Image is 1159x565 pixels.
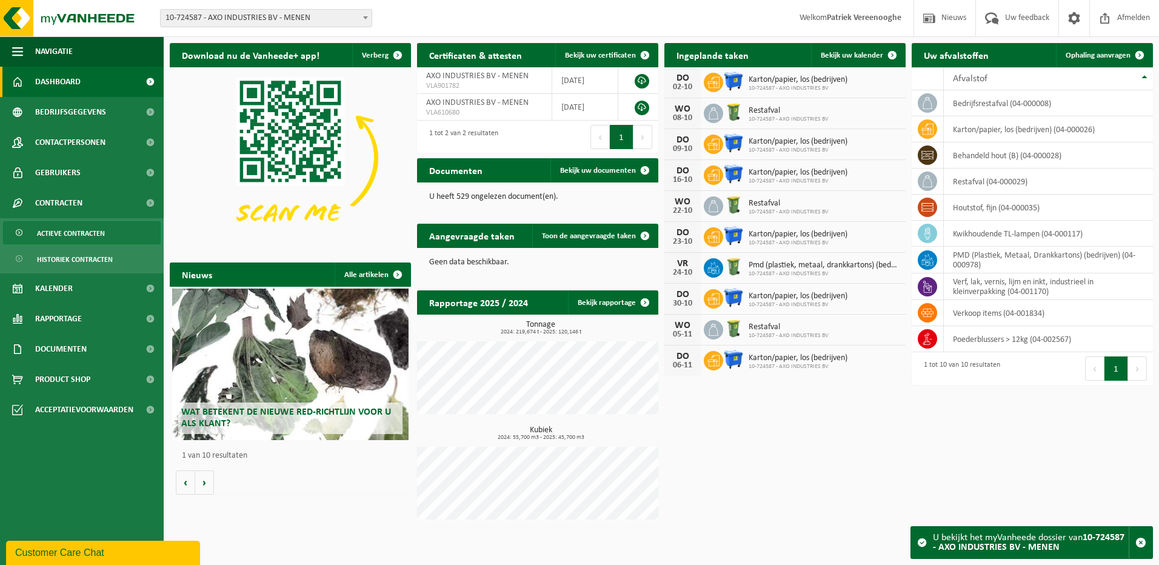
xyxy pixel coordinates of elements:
span: Afvalstof [953,74,987,84]
span: Contactpersonen [35,127,105,158]
span: Product Shop [35,364,90,395]
div: 05-11 [670,330,695,339]
div: WO [670,321,695,330]
span: 10-724587 - AXO INDUSTRIES BV [749,85,847,92]
td: [DATE] [552,67,618,94]
a: Toon de aangevraagde taken [532,224,657,248]
img: WB-0240-HPE-GN-50 [723,195,744,215]
td: bedrijfsrestafval (04-000008) [944,90,1153,116]
span: Restafval [749,199,829,209]
span: 10-724587 - AXO INDUSTRIES BV [749,239,847,247]
strong: Patriek Vereenooghe [827,13,901,22]
td: houtstof, fijn (04-000035) [944,195,1153,221]
h2: Download nu de Vanheede+ app! [170,43,332,67]
span: 10-724587 - AXO INDUSTRIES BV [749,270,900,278]
button: Volgende [195,470,214,495]
a: Alle artikelen [335,262,410,287]
h3: Tonnage [423,321,658,335]
button: 1 [1104,356,1128,381]
div: DO [670,228,695,238]
span: Restafval [749,106,829,116]
span: Dashboard [35,67,81,97]
p: 1 van 10 resultaten [182,452,405,460]
div: 16-10 [670,176,695,184]
span: Karton/papier, los (bedrijven) [749,75,847,85]
button: Next [1128,356,1147,381]
button: 1 [610,125,633,149]
iframe: chat widget [6,538,202,565]
span: 10-724587 - AXO INDUSTRIES BV [749,332,829,339]
div: U bekijkt het myVanheede dossier van [933,527,1129,558]
td: verf, lak, vernis, lijm en inkt, industrieel in kleinverpakking (04-001170) [944,273,1153,300]
span: Verberg [362,52,389,59]
span: Karton/papier, los (bedrijven) [749,292,847,301]
h2: Aangevraagde taken [417,224,527,247]
img: WB-1100-HPE-BE-01 [723,287,744,308]
h2: Ingeplande taken [664,43,761,67]
td: verkoop items (04-001834) [944,300,1153,326]
img: WB-1100-HPE-BE-01 [723,133,744,153]
span: Karton/papier, los (bedrijven) [749,353,847,363]
a: Bekijk uw documenten [550,158,657,182]
span: Acceptatievoorwaarden [35,395,133,425]
span: Kalender [35,273,73,304]
div: DO [670,135,695,145]
span: AXO INDUSTRIES BV - MENEN [426,98,529,107]
div: DO [670,352,695,361]
button: Next [633,125,652,149]
h2: Nieuws [170,262,224,286]
span: Bekijk uw kalender [821,52,883,59]
button: Previous [1085,356,1104,381]
span: 10-724587 - AXO INDUSTRIES BV - MENEN [161,10,372,27]
div: DO [670,73,695,83]
a: Bekijk uw certificaten [555,43,657,67]
span: Pmd (plastiek, metaal, drankkartons) (bedrijven) [749,261,900,270]
div: 1 tot 2 van 2 resultaten [423,124,498,150]
span: 10-724587 - AXO INDUSTRIES BV [749,209,829,216]
img: WB-1100-HPE-BE-01 [723,349,744,370]
h2: Documenten [417,158,495,182]
span: 2024: 219,674 t - 2025: 120,146 t [423,329,658,335]
button: Previous [590,125,610,149]
div: WO [670,104,695,114]
div: WO [670,197,695,207]
h2: Rapportage 2025 / 2024 [417,290,540,314]
div: 06-11 [670,361,695,370]
strong: 10-724587 - AXO INDUSTRIES BV - MENEN [933,533,1124,552]
span: Documenten [35,334,87,364]
a: Wat betekent de nieuwe RED-richtlijn voor u als klant? [172,289,409,440]
div: 08-10 [670,114,695,122]
a: Bekijk uw kalender [811,43,904,67]
span: 10-724587 - AXO INDUSTRIES BV [749,178,847,185]
div: 22-10 [670,207,695,215]
a: Historiek contracten [3,247,161,270]
a: Actieve contracten [3,221,161,244]
p: U heeft 529 ongelezen document(en). [429,193,646,201]
span: Navigatie [35,36,73,67]
span: Historiek contracten [37,248,113,271]
span: Rapportage [35,304,82,334]
div: 02-10 [670,83,695,92]
td: karton/papier, los (bedrijven) (04-000026) [944,116,1153,142]
span: Actieve contracten [37,222,105,245]
img: WB-1100-HPE-BE-01 [723,226,744,246]
span: Karton/papier, los (bedrijven) [749,230,847,239]
span: Bekijk uw documenten [560,167,636,175]
div: 23-10 [670,238,695,246]
span: Gebruikers [35,158,81,188]
img: WB-0240-HPE-GN-50 [723,318,744,339]
img: WB-0240-HPE-GN-50 [723,256,744,277]
td: restafval (04-000029) [944,169,1153,195]
div: VR [670,259,695,269]
span: Bedrijfsgegevens [35,97,106,127]
div: DO [670,166,695,176]
td: kwikhoudende TL-lampen (04-000117) [944,221,1153,247]
div: 09-10 [670,145,695,153]
span: Karton/papier, los (bedrijven) [749,137,847,147]
span: VLA901782 [426,81,543,91]
img: WB-1100-HPE-BE-01 [723,71,744,92]
span: 10-724587 - AXO INDUSTRIES BV [749,147,847,154]
span: AXO INDUSTRIES BV - MENEN [426,72,529,81]
div: DO [670,290,695,299]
